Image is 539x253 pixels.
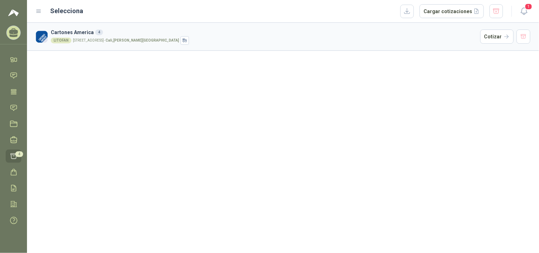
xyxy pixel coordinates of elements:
[420,4,484,18] button: Cargar cotizaciones
[51,38,71,43] div: LITOFAN
[73,39,179,42] p: [STREET_ADDRESS] -
[6,150,21,163] a: 4
[51,28,478,36] h3: Cartones America
[15,151,23,157] span: 4
[36,31,48,43] img: Company Logo
[480,29,514,44] button: Cotizar
[8,9,19,17] img: Logo peakr
[518,5,530,18] button: 1
[525,3,533,10] span: 1
[50,6,83,16] h2: Selecciona
[95,29,103,35] div: 4
[106,38,179,42] strong: Cali , [PERSON_NAME][GEOGRAPHIC_DATA]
